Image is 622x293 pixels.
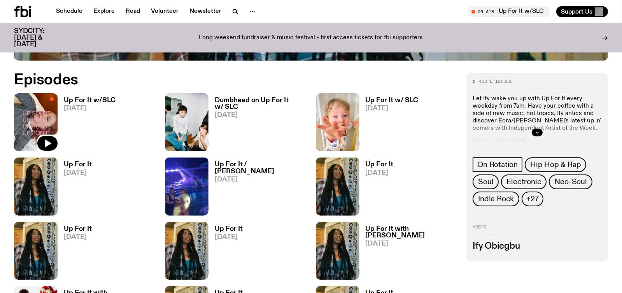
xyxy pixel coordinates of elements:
[473,242,602,251] h3: Ify Obiegbu
[316,93,359,151] img: baby slc
[561,8,592,15] span: Support Us
[215,161,307,174] h3: Up For It / [PERSON_NAME]
[473,174,499,189] a: Soul
[14,28,64,48] h3: SYDCITY: [DATE] & [DATE]
[359,161,394,215] a: Up For It[DATE]
[121,6,145,17] a: Read
[51,6,87,17] a: Schedule
[215,226,243,232] h3: Up For It
[215,112,307,119] span: [DATE]
[146,6,183,17] a: Volunteer
[215,97,307,110] h3: Dumbhead on Up For It w/ SLC
[468,6,550,17] button: On AirUp For It w/SLC
[215,176,307,183] span: [DATE]
[366,105,419,112] span: [DATE]
[199,35,423,42] p: Long weekend fundraiser & music festival - first access tickets for fbi supporters
[185,6,226,17] a: Newsletter
[556,6,608,17] button: Support Us
[316,157,359,215] img: Ify - a Brown Skin girl with black braided twists, looking up to the side with her tongue stickin...
[64,226,92,232] h3: Up For It
[89,6,119,17] a: Explore
[209,97,307,151] a: Dumbhead on Up For It w/ SLC[DATE]
[473,95,602,133] p: Let Ify wake you up with Up For It every weekday from 7am. Have your coffee with a side of new mu...
[64,105,116,112] span: [DATE]
[64,234,92,241] span: [DATE]
[58,226,92,280] a: Up For It[DATE]
[209,226,243,280] a: Up For It[DATE]
[554,178,587,186] span: Neo-Soul
[366,241,457,247] span: [DATE]
[215,234,243,241] span: [DATE]
[501,174,547,189] a: Electronic
[549,174,592,189] a: Neo-Soul
[165,93,209,151] img: dumbhead 4 slc
[14,157,58,215] img: Ify - a Brown Skin girl with black braided twists, looking up to the side with her tongue stickin...
[165,222,209,280] img: Ify - a Brown Skin girl with black braided twists, looking up to the side with her tongue stickin...
[366,97,419,104] h3: Up For It w/ SLC
[14,73,407,87] h2: Episodes
[64,170,92,176] span: [DATE]
[526,195,538,203] span: +27
[58,97,116,151] a: Up For It w/SLC[DATE]
[522,192,543,206] button: +27
[530,160,581,169] span: Hip Hop & Rap
[366,161,394,168] h3: Up For It
[366,226,457,239] h3: Up For It with [PERSON_NAME]
[64,97,116,104] h3: Up For It w/SLC
[366,170,394,176] span: [DATE]
[209,161,307,215] a: Up For It / [PERSON_NAME][DATE]
[64,161,92,168] h3: Up For It
[473,157,522,172] a: On Rotation
[473,225,602,234] h2: Hosts
[359,97,419,151] a: Up For It w/ SLC[DATE]
[58,161,92,215] a: Up For It[DATE]
[478,178,493,186] span: Soul
[473,192,519,206] a: Indie Rock
[316,222,359,280] img: Ify - a Brown Skin girl with black braided twists, looking up to the side with her tongue stickin...
[14,222,58,280] img: Ify - a Brown Skin girl with black braided twists, looking up to the side with her tongue stickin...
[359,226,457,280] a: Up For It with [PERSON_NAME][DATE]
[506,178,541,186] span: Electronic
[479,79,512,84] span: 433 episodes
[525,157,586,172] a: Hip Hop & Rap
[477,160,518,169] span: On Rotation
[478,195,514,203] span: Indie Rock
